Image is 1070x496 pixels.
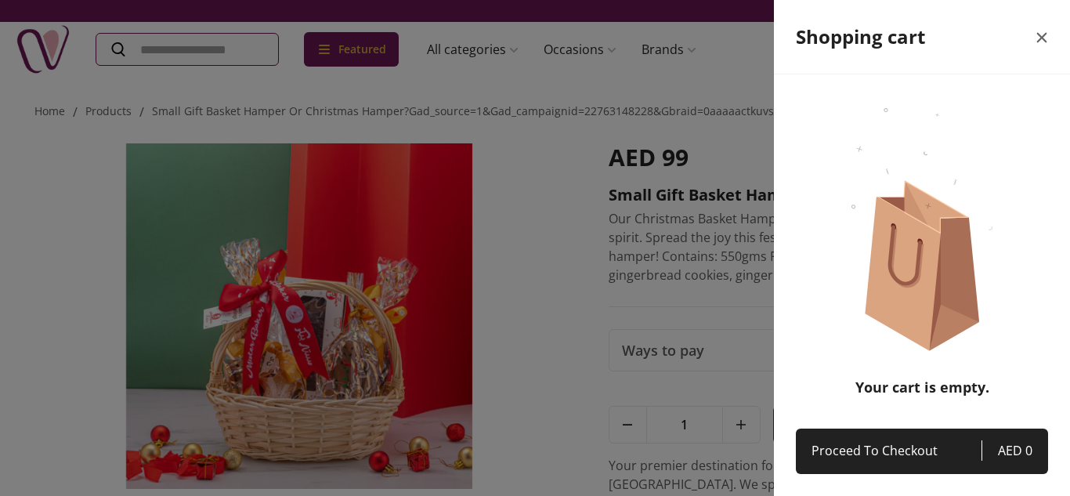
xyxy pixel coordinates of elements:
[981,440,1032,462] span: AED 0
[855,351,989,398] h3: Your cart is empty.
[796,429,1048,474] a: Proceed To CheckoutAED 0
[812,440,981,462] span: Proceed To Checkout
[1014,2,1070,72] button: close
[796,24,925,49] h2: Shopping cart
